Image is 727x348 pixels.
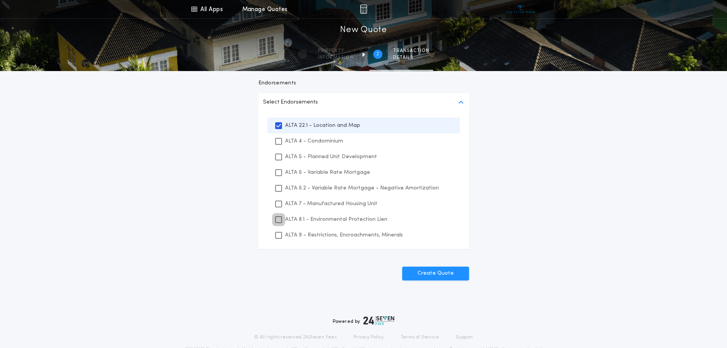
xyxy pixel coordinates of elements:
[506,5,535,13] img: vs-icon
[285,137,343,145] p: ALTA 4 - Condominium
[285,184,439,192] p: ALTA 6.2 - Variable Rate Mortgage - Negative Amortization
[258,112,469,249] ul: Select Endorsements
[285,231,403,239] p: ALTA 9 - Restrictions, Encroachments, Minerals
[363,316,395,325] img: logo
[254,334,337,340] p: © All rights reserved. 24|Seven Fees
[393,48,429,54] span: Transaction
[318,55,353,61] span: information
[401,334,439,340] a: Terms of Service
[340,24,387,36] h1: New Quote
[456,334,473,340] a: Support
[285,215,387,223] p: ALTA 8.1 - Environmental Protection Lien
[360,5,367,14] img: img
[258,93,469,112] button: Select Endorsements
[353,334,384,340] a: Privacy Policy
[258,79,469,87] p: Endorsements
[333,316,395,325] div: Powered by
[285,200,377,208] p: ALTA 7 - Manufactured Housing Unit
[318,48,353,54] span: Property
[285,168,370,176] p: ALTA 6 - Variable Rate Mortgage
[376,51,379,57] h2: 2
[285,153,377,161] p: ALTA 5 - Planned Unit Development
[263,98,318,107] p: Select Endorsements
[402,267,469,280] button: Create Quote
[393,55,429,61] span: details
[285,121,360,129] p: ALTA 22.1 - Location and Map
